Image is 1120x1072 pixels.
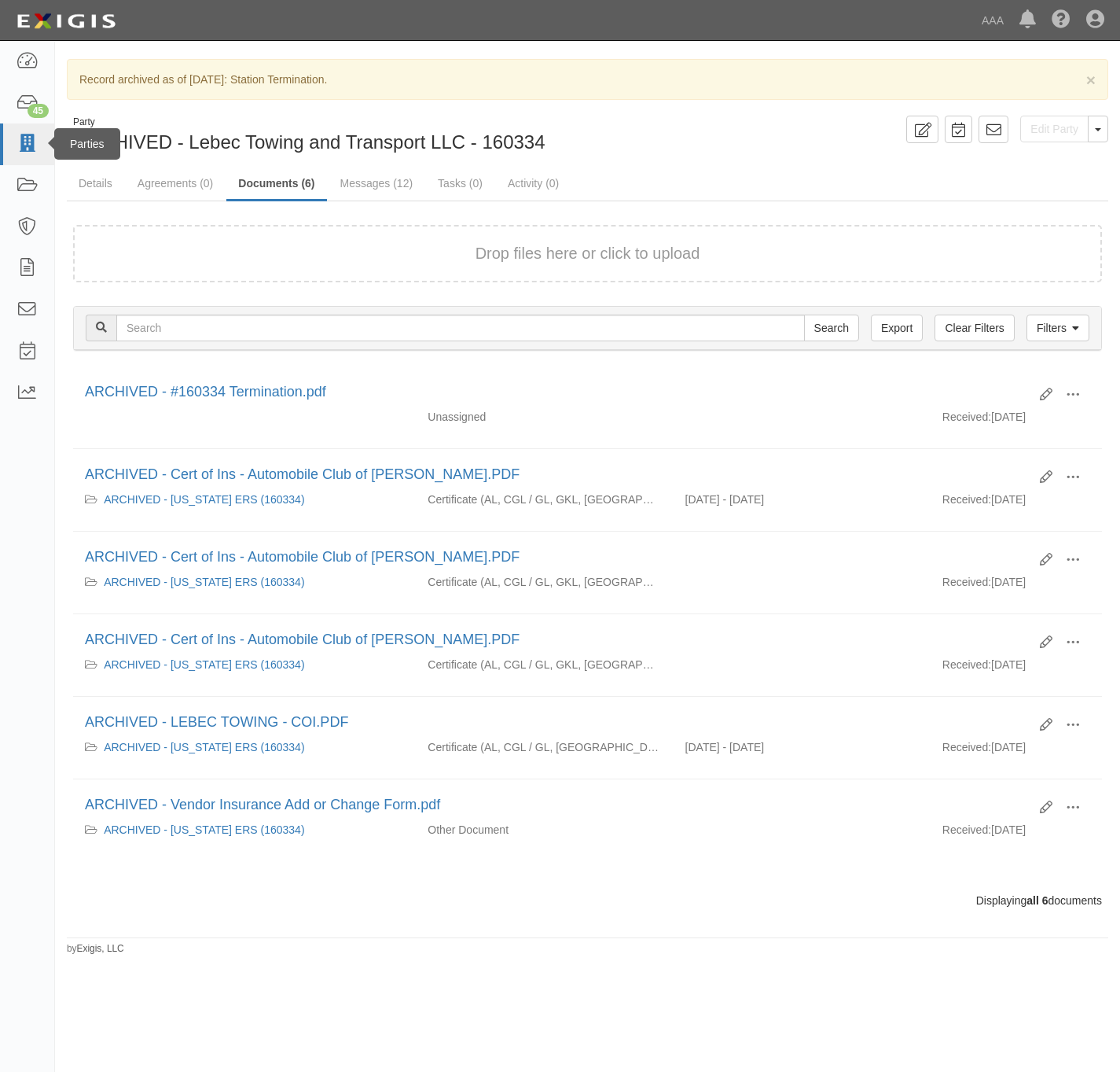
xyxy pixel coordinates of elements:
[85,822,404,838] div: ARCHIVED - California ERS (160334)
[85,632,520,647] a: ARCHIVED - Cert of Ins - Automobile Club of [PERSON_NAME].PDF
[79,72,1096,87] p: Record archived as of [DATE]: Station Termination.
[85,795,1028,816] div: ARCHIVED - Vendor Insurance Add or Change Form.pdf
[416,574,673,590] div: Auto Liability Commercial General Liability / Garage Liability Garage Keepers Liability On-Hook
[85,547,1028,568] div: ARCHIVED - Cert of Ins - Automobile Club of Souther.PDF
[85,657,404,672] div: ARCHIVED - California ERS (160334)
[85,382,1028,403] div: ARCHIVED - #160334 Termination.pdf
[85,384,326,400] a: ARCHIVED - #160334 Termination.pdf
[126,168,225,199] a: Agreements (0)
[931,739,1102,763] div: [DATE]
[416,739,673,755] div: Auto Liability Commercial General Liability / Garage Liability On-Hook
[85,466,520,482] a: ARCHIVED - Cert of Ins - Automobile Club of [PERSON_NAME].PDF
[942,492,991,507] p: Received:
[942,574,991,590] p: Received:
[61,893,1114,908] div: Displaying documents
[416,822,673,838] div: Other Document
[77,943,124,954] a: Exigis, LLC
[974,5,1012,36] a: AAA
[73,116,545,129] div: Party
[85,797,440,812] a: ARCHIVED - Vendor Insurance Add or Change Form.pdf
[416,492,673,507] div: Auto Liability Commercial General Liability / Garage Liability Garage Keepers Liability On-Hook
[1020,116,1089,142] a: Edit Party
[85,549,520,565] a: ARCHIVED - Cert of Ins - Automobile Club of [PERSON_NAME].PDF
[931,657,1102,680] div: [DATE]
[804,315,859,341] input: Search
[85,574,404,590] div: ARCHIVED - California ERS (160334)
[931,492,1102,515] div: [DATE]
[1086,72,1096,88] button: Close
[942,739,991,755] p: Received:
[1086,71,1096,89] span: ×
[67,942,124,956] small: by
[85,713,1028,733] div: ARCHIVED - LEBEC TOWING - COI.PDF
[871,315,923,341] a: Export
[85,492,404,507] div: ARCHIVED - California ERS (160334)
[12,7,120,35] img: logo-5460c22ac91f19d4615b14bd174203de0afe785f0fc80cf4dbbc73dc1793850b.png
[416,657,673,672] div: Auto Liability Commercial General Liability / Garage Liability Garage Keepers Liability On-Hook
[942,822,991,838] p: Received:
[674,822,931,823] div: Effective - Expiration
[28,104,49,118] div: 45
[426,168,494,199] a: Tasks (0)
[496,168,571,199] a: Activity (0)
[104,493,304,506] a: ARCHIVED - [US_STATE] ERS (160334)
[942,409,991,425] p: Received:
[931,409,1102,433] div: [DATE]
[1052,11,1070,30] i: Help Center - Complianz
[931,822,1102,845] div: [DATE]
[674,739,931,755] div: Effective 03/25/2023 - Expiration 03/25/2024
[104,741,304,753] a: ARCHIVED - [US_STATE] ERS (160334)
[1026,894,1048,907] b: all 6
[1026,315,1089,341] a: Filters
[931,574,1102,598] div: [DATE]
[116,315,805,341] input: Search
[935,315,1014,341] a: Clear Filters
[674,574,931,575] div: Effective - Expiration
[416,409,673,425] div: Unassigned
[75,131,545,153] span: ARCHIVED - Lebec Towing and Transport LLC - 160334
[476,242,700,265] button: Drop files here or click to upload
[85,465,1028,485] div: ARCHIVED - Cert of Ins - Automobile Club of Souther.PDF
[85,739,404,755] div: ARCHIVED - California ERS (160334)
[104,576,304,588] a: ARCHIVED - [US_STATE] ERS (160334)
[674,492,931,507] div: Effective 03/25/2025 - Expiration 03/25/2026
[67,116,576,156] div: ARCHIVED - Lebec Towing and Transport LLC - 160334
[104,658,304,671] a: ARCHIVED - [US_STATE] ERS (160334)
[104,823,304,836] a: ARCHIVED - [US_STATE] ERS (160334)
[67,168,124,199] a: Details
[54,128,120,160] div: Parties
[226,168,326,201] a: Documents (6)
[942,657,991,672] p: Received:
[85,630,1028,650] div: ARCHIVED - Cert of Ins - Automobile Club of Souther.PDF
[85,714,348,730] a: ARCHIVED - LEBEC TOWING - COI.PDF
[329,168,425,199] a: Messages (12)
